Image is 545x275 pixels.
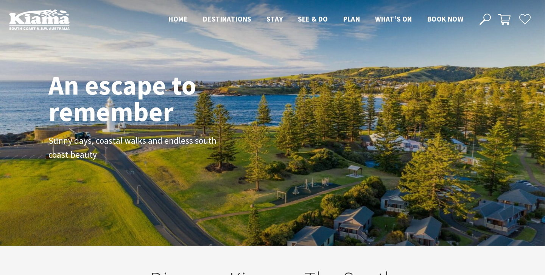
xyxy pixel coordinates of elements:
[266,14,283,23] span: Stay
[48,134,219,162] p: Sunny days, coastal walks and endless south coast beauty
[375,14,412,23] span: What’s On
[168,14,188,23] span: Home
[161,13,471,26] nav: Main Menu
[427,14,463,23] span: Book now
[9,9,70,30] img: Kiama Logo
[298,14,328,23] span: See & Do
[48,72,257,125] h1: An escape to remember
[343,14,360,23] span: Plan
[203,14,251,23] span: Destinations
